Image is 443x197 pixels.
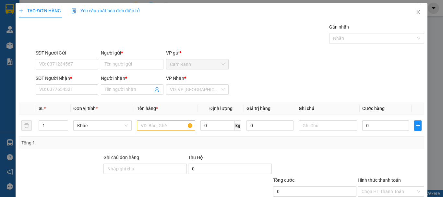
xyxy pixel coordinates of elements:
span: Cước hàng [362,106,385,111]
span: Tên hàng [137,106,158,111]
span: VP Nhận [166,76,184,81]
div: Người gửi [101,49,163,56]
span: Đơn vị tính [73,106,98,111]
div: Tổng: 1 [21,139,172,146]
span: Yêu cầu xuất hóa đơn điện tử [71,8,140,13]
span: SL [39,106,44,111]
button: Close [409,3,427,21]
div: VP gửi [166,49,229,56]
label: Ghi chú đơn hàng [103,155,139,160]
div: SĐT Người Nhận [36,75,98,82]
th: Ghi chú [296,102,360,115]
span: close [416,9,421,15]
input: VD: Bàn, Ghế [137,120,195,131]
div: Người nhận [101,75,163,82]
button: delete [21,120,32,131]
button: plus [414,120,422,131]
div: SĐT Người Gửi [36,49,98,56]
img: icon [71,8,77,14]
span: kg [235,120,241,131]
span: Cam Ranh [170,59,225,69]
span: Khác [77,121,128,130]
span: plus [19,8,23,13]
span: Giá trị hàng [246,106,270,111]
label: Gán nhãn [329,24,349,30]
span: Tổng cước [273,178,294,183]
label: Hình thức thanh toán [358,178,401,183]
span: Định lượng [209,106,232,111]
span: plus [414,123,421,128]
span: Thu Hộ [188,155,203,160]
input: Ghi Chú [299,120,357,131]
input: Ghi chú đơn hàng [103,164,187,174]
input: 0 [246,120,293,131]
span: user-add [154,87,160,92]
span: TẠO ĐƠN HÀNG [19,8,61,13]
